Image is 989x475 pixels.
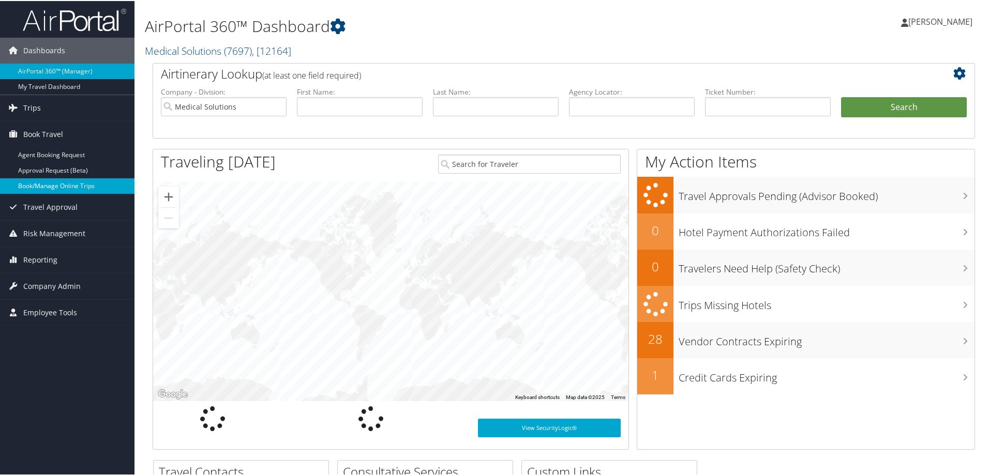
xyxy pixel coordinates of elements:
[145,43,291,57] a: Medical Solutions
[262,69,361,80] span: (at least one field required)
[23,37,65,63] span: Dashboards
[23,120,63,146] span: Book Travel
[23,272,81,298] span: Company Admin
[908,15,972,26] span: [PERSON_NAME]
[161,86,287,96] label: Company - Division:
[224,43,252,57] span: ( 7697 )
[637,321,975,357] a: 28Vendor Contracts Expiring
[23,193,78,219] span: Travel Approval
[569,86,695,96] label: Agency Locator:
[23,299,77,325] span: Employee Tools
[433,86,559,96] label: Last Name:
[637,365,673,383] h2: 1
[438,154,621,173] input: Search for Traveler
[566,393,605,399] span: Map data ©2025
[679,255,975,275] h3: Travelers Need Help (Safety Check)
[841,96,967,117] button: Search
[637,212,975,249] a: 0Hotel Payment Authorizations Failed
[158,186,179,206] button: Zoom in
[515,393,560,400] button: Keyboard shortcuts
[901,5,983,36] a: [PERSON_NAME]
[637,257,673,274] h2: 0
[145,14,703,36] h1: AirPortal 360™ Dashboard
[23,7,126,31] img: airportal-logo.png
[161,150,276,172] h1: Traveling [DATE]
[705,86,831,96] label: Ticket Number:
[679,292,975,312] h3: Trips Missing Hotels
[297,86,423,96] label: First Name:
[637,249,975,285] a: 0Travelers Need Help (Safety Check)
[679,219,975,239] h3: Hotel Payment Authorizations Failed
[637,329,673,347] h2: 28
[23,94,41,120] span: Trips
[23,220,85,246] span: Risk Management
[156,387,190,400] img: Google
[156,387,190,400] a: Open this area in Google Maps (opens a new window)
[158,207,179,227] button: Zoom out
[637,176,975,212] a: Travel Approvals Pending (Advisor Booked)
[611,393,625,399] a: Terms
[679,183,975,203] h3: Travel Approvals Pending (Advisor Booked)
[161,64,898,82] h2: Airtinerary Lookup
[679,364,975,384] h3: Credit Cards Expiring
[478,418,621,436] a: View SecurityLogic®
[637,285,975,321] a: Trips Missing Hotels
[252,43,291,57] span: , [ 12164 ]
[637,221,673,238] h2: 0
[679,328,975,348] h3: Vendor Contracts Expiring
[23,246,57,272] span: Reporting
[637,357,975,393] a: 1Credit Cards Expiring
[637,150,975,172] h1: My Action Items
